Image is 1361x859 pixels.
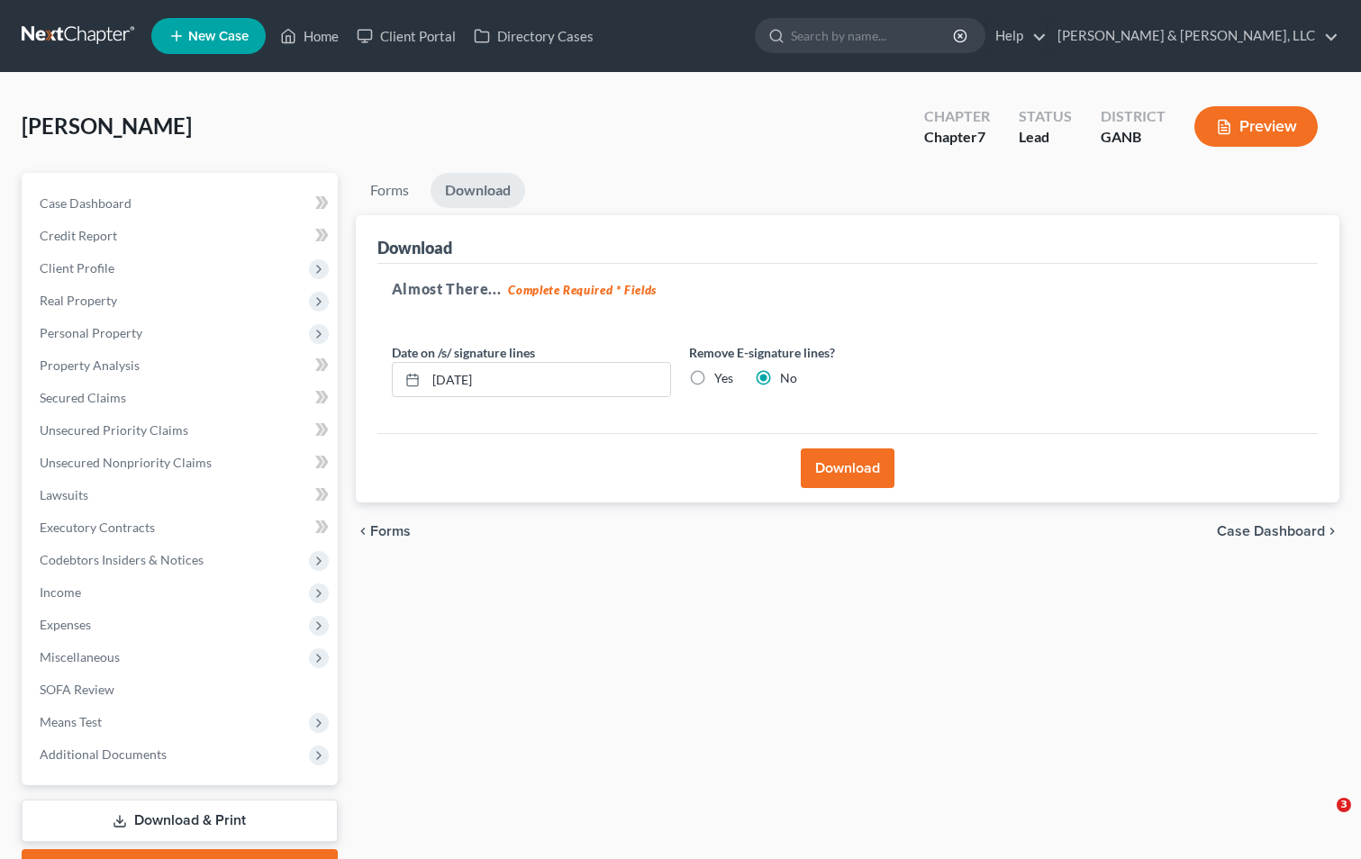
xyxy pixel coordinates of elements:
[791,19,956,52] input: Search by name...
[377,237,452,258] div: Download
[40,487,88,502] span: Lawsuits
[431,173,525,208] a: Download
[25,447,338,479] a: Unsecured Nonpriority Claims
[25,511,338,544] a: Executory Contracts
[25,414,338,447] a: Unsecured Priority Claims
[392,343,535,362] label: Date on /s/ signature lines
[40,293,117,308] span: Real Property
[986,20,1047,52] a: Help
[40,746,167,762] span: Additional Documents
[40,584,81,600] span: Income
[40,260,114,276] span: Client Profile
[465,20,603,52] a: Directory Cases
[1300,798,1343,841] iframe: Intercom live chat
[348,20,465,52] a: Client Portal
[40,325,142,340] span: Personal Property
[40,422,188,438] span: Unsecured Priority Claims
[1217,524,1325,538] span: Case Dashboard
[22,800,338,842] a: Download & Print
[25,674,338,706] a: SOFA Review
[188,30,249,43] span: New Case
[1048,20,1338,52] a: [PERSON_NAME] & [PERSON_NAME], LLC
[689,343,968,362] label: Remove E-signature lines?
[1019,127,1072,148] div: Lead
[40,195,132,211] span: Case Dashboard
[356,524,435,538] button: chevron_left Forms
[1019,106,1072,127] div: Status
[25,187,338,220] a: Case Dashboard
[370,524,411,538] span: Forms
[25,220,338,252] a: Credit Report
[714,369,733,387] label: Yes
[924,106,990,127] div: Chapter
[25,382,338,414] a: Secured Claims
[1217,524,1339,538] a: Case Dashboard chevron_right
[508,283,657,297] strong: Complete Required * Fields
[1337,798,1351,812] span: 3
[25,349,338,382] a: Property Analysis
[271,20,348,52] a: Home
[1101,106,1166,127] div: District
[40,682,114,697] span: SOFA Review
[25,479,338,511] a: Lawsuits
[801,448,894,488] button: Download
[356,173,423,208] a: Forms
[40,455,212,470] span: Unsecured Nonpriority Claims
[426,363,670,397] input: MM/DD/YYYY
[40,357,140,373] span: Property Analysis
[40,228,117,243] span: Credit Report
[977,128,985,145] span: 7
[392,278,1303,300] h5: Almost There...
[40,714,102,729] span: Means Test
[40,520,155,535] span: Executory Contracts
[22,113,192,139] span: [PERSON_NAME]
[1194,106,1318,147] button: Preview
[1325,524,1339,538] i: chevron_right
[40,617,91,632] span: Expenses
[40,552,204,567] span: Codebtors Insiders & Notices
[780,369,797,387] label: No
[924,127,990,148] div: Chapter
[356,524,370,538] i: chevron_left
[40,649,120,665] span: Miscellaneous
[1101,127,1166,148] div: GANB
[40,390,126,405] span: Secured Claims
